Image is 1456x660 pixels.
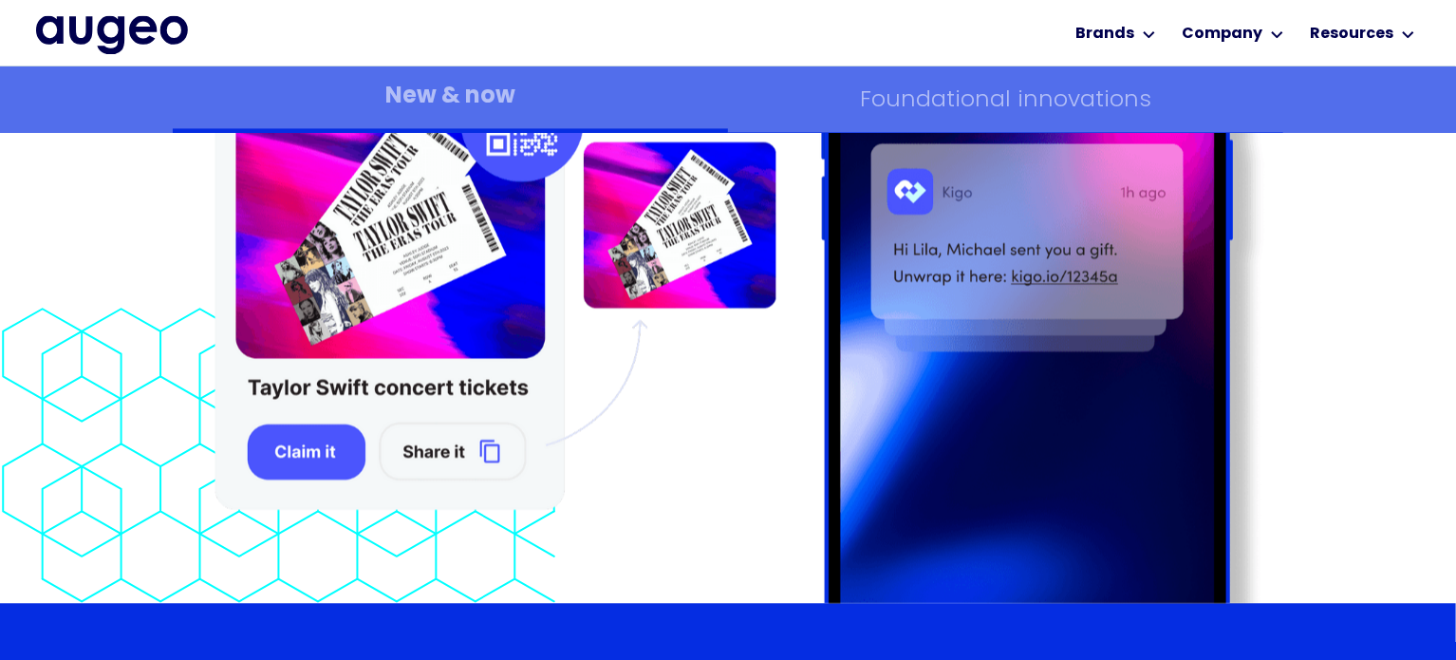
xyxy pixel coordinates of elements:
[36,15,188,53] img: Augeo's full logo in midnight blue.
[385,85,515,110] div: New & now
[860,87,1151,112] div: Foundational innovations
[36,15,188,53] a: home
[1311,23,1394,46] div: Resources
[1183,23,1263,46] div: Company
[1076,23,1135,46] div: Brands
